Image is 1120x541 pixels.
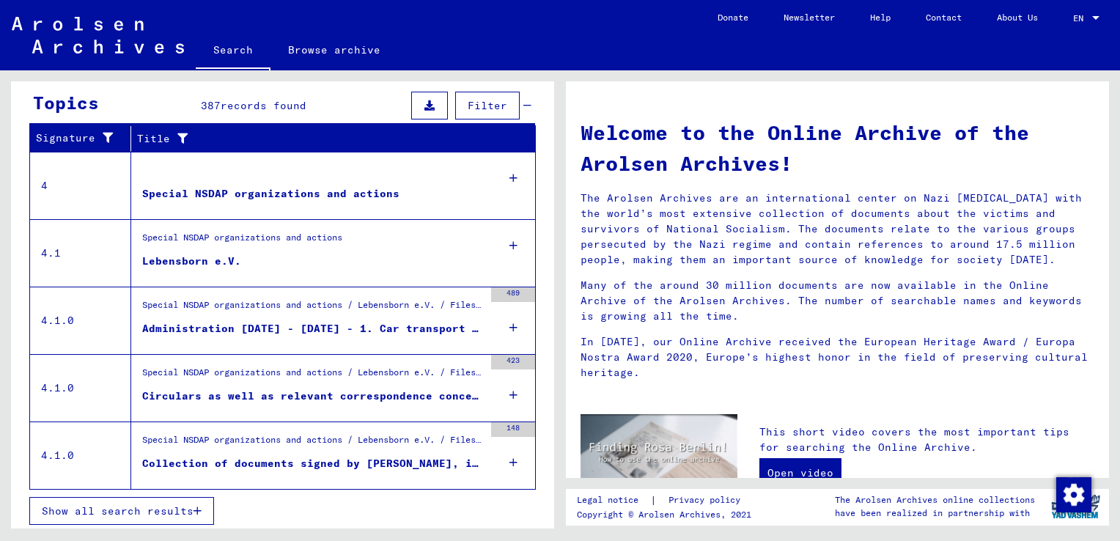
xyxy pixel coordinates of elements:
[270,32,398,67] a: Browse archive
[491,287,535,302] div: 489
[36,127,130,150] div: Signature
[577,493,758,508] div: |
[835,493,1035,507] p: The Arolsen Archives online collections
[142,231,342,251] div: Special NSDAP organizations and actions
[29,497,214,525] button: Show all search results
[491,422,535,437] div: 148
[142,366,484,386] div: Special NSDAP organizations and actions / Lebensborn e.V. / Files of institutions of the "Lebensb...
[468,99,507,112] span: Filter
[835,507,1035,520] p: have been realized in partnership with
[30,219,131,287] td: 4.1
[759,424,1094,455] p: This short video covers the most important tips for searching the Online Archive.
[42,504,194,518] span: Show all search results
[759,458,841,487] a: Open video
[142,389,484,404] div: Circulars as well as relevant correspondence concerning the Lebensborn homes, issued by the admin...
[142,298,484,319] div: Special NSDAP organizations and actions / Lebensborn e.V. / Files of institutions of the "Lebensb...
[577,508,758,521] p: Copyright © Arolsen Archives, 2021
[137,127,517,150] div: Title
[30,422,131,489] td: 4.1.0
[30,287,131,354] td: 4.1.0
[30,152,131,219] td: 4
[196,32,270,70] a: Search
[455,92,520,119] button: Filter
[142,321,484,336] div: Administration [DATE] - [DATE] - 1. Car transport - 2. Repairs and structural changes in the home...
[581,334,1094,380] p: In [DATE], our Online Archive received the European Heritage Award / Europa Nostra Award 2020, Eu...
[30,354,131,422] td: 4.1.0
[36,130,112,146] div: Signature
[1056,477,1091,512] img: Change consent
[657,493,758,508] a: Privacy policy
[581,117,1094,179] h1: Welcome to the Online Archive of the Arolsen Archives!
[1073,13,1089,23] span: EN
[1055,476,1091,512] div: Change consent
[201,99,221,112] span: 387
[33,89,99,116] div: Topics
[491,355,535,369] div: 423
[581,414,737,499] img: video.jpg
[12,17,184,54] img: Arolsen_neg.svg
[137,131,499,147] div: Title
[581,191,1094,268] p: The Arolsen Archives are an international center on Nazi [MEDICAL_DATA] with the world’s most ext...
[142,433,484,454] div: Special NSDAP organizations and actions / Lebensborn e.V. / Files of institutions of the "Lebensb...
[581,278,1094,324] p: Many of the around 30 million documents are now available in the Online Archive of the Arolsen Ar...
[221,99,306,112] span: records found
[577,493,650,508] a: Legal notice
[142,186,399,202] div: Special NSDAP organizations and actions
[1048,488,1103,525] img: yv_logo.png
[142,254,241,269] div: Lebensborn e.V.
[142,456,484,471] div: Collection of documents signed by [PERSON_NAME], including three originals and correspondence fro...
